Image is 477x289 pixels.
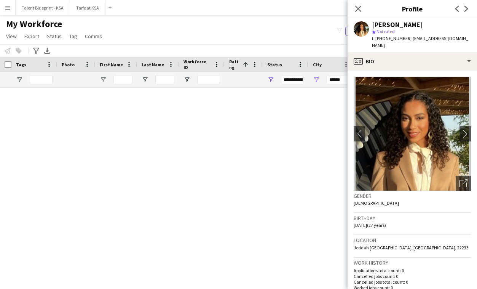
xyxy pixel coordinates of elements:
[3,31,20,41] a: View
[313,76,320,83] button: Open Filter Menu
[100,76,107,83] button: Open Filter Menu
[372,35,468,48] span: | [EMAIL_ADDRESS][DOMAIN_NAME]
[354,279,471,285] p: Cancelled jobs total count: 0
[345,27,383,36] button: Everyone2,350
[155,75,174,84] input: Last Name Filter Input
[354,237,471,244] h3: Location
[24,33,39,40] span: Export
[354,259,471,266] h3: Work history
[30,75,53,84] input: Tags Filter Input
[376,29,395,34] span: Not rated
[267,76,274,83] button: Open Filter Menu
[32,46,41,55] app-action-btn: Advanced filters
[197,75,220,84] input: Workforce ID Filter Input
[348,52,477,71] div: Bio
[6,33,17,40] span: View
[183,59,211,70] span: Workforce ID
[354,193,471,199] h3: Gender
[70,0,105,15] button: Tarfaat KSA
[16,76,23,83] button: Open Filter Menu
[229,59,240,70] span: Rating
[354,273,471,279] p: Cancelled jobs count: 0
[62,62,75,67] span: Photo
[21,31,42,41] a: Export
[47,33,62,40] span: Status
[16,62,26,67] span: Tags
[372,21,423,28] div: [PERSON_NAME]
[82,31,105,41] a: Comms
[327,75,349,84] input: City Filter Input
[348,4,477,14] h3: Profile
[372,35,412,41] span: t. [PHONE_NUMBER]
[142,62,164,67] span: Last Name
[66,31,80,41] a: Tag
[43,46,52,55] app-action-btn: Export XLSX
[267,62,282,67] span: Status
[354,222,386,228] span: [DATE] (27 years)
[69,33,77,40] span: Tag
[16,0,70,15] button: Talent Blueprint - KSA
[354,215,471,222] h3: Birthday
[354,245,469,250] span: Jeddah [GEOGRAPHIC_DATA], [GEOGRAPHIC_DATA], 22233
[100,62,123,67] span: First Name
[354,77,471,191] img: Crew avatar or photo
[113,75,132,84] input: First Name Filter Input
[456,176,471,191] div: Open photos pop-in
[354,268,471,273] p: Applications total count: 0
[183,76,190,83] button: Open Filter Menu
[313,62,322,67] span: City
[6,18,62,30] span: My Workforce
[354,200,399,206] span: [DEMOGRAPHIC_DATA]
[85,33,102,40] span: Comms
[44,31,65,41] a: Status
[142,76,148,83] button: Open Filter Menu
